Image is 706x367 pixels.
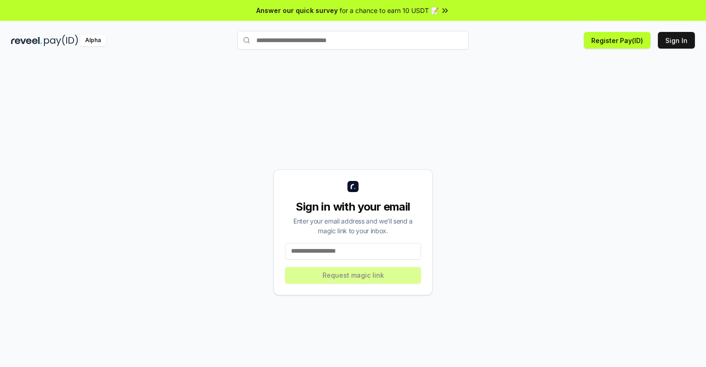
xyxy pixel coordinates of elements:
button: Sign In [658,32,695,49]
img: logo_small [347,181,359,192]
div: Sign in with your email [285,199,421,214]
button: Register Pay(ID) [584,32,650,49]
img: reveel_dark [11,35,42,46]
div: Alpha [80,35,106,46]
span: for a chance to earn 10 USDT 📝 [340,6,439,15]
div: Enter your email address and we’ll send a magic link to your inbox. [285,216,421,236]
span: Answer our quick survey [256,6,338,15]
img: pay_id [44,35,78,46]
